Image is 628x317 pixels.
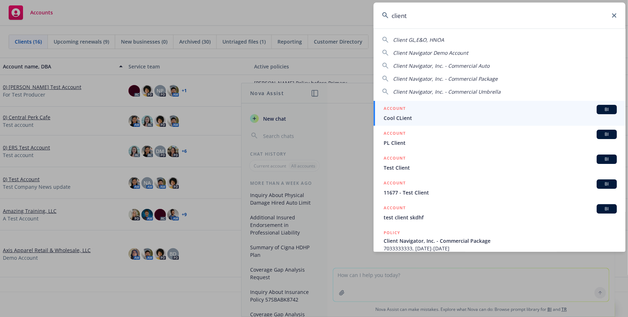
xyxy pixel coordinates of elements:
[384,130,406,138] h5: ACCOUNT
[393,36,444,43] span: Client GL,E&O, HNOA
[374,126,625,151] a: ACCOUNTBIPL Client
[393,88,501,95] span: Client Navigator, Inc. - Commercial Umbrella
[384,229,400,236] h5: POLICY
[374,175,625,200] a: ACCOUNTBI11677 - Test Client
[374,225,625,256] a: POLICYClient Navigator, Inc. - Commercial Package7033333333, [DATE]-[DATE]
[384,189,617,196] span: 11677 - Test Client
[600,181,614,187] span: BI
[600,206,614,212] span: BI
[384,139,617,147] span: PL Client
[384,164,617,171] span: Test Client
[374,3,625,28] input: Search...
[393,49,468,56] span: Client Navigator Demo Account
[374,101,625,126] a: ACCOUNTBICool CLient
[384,214,617,221] span: test client skdhf
[600,106,614,113] span: BI
[384,237,617,245] span: Client Navigator, Inc. - Commercial Package
[384,204,406,213] h5: ACCOUNT
[384,155,406,163] h5: ACCOUNT
[393,75,498,82] span: Client Navigator, Inc. - Commercial Package
[384,105,406,113] h5: ACCOUNT
[374,151,625,175] a: ACCOUNTBITest Client
[384,114,617,122] span: Cool CLient
[600,131,614,138] span: BI
[384,179,406,188] h5: ACCOUNT
[374,200,625,225] a: ACCOUNTBItest client skdhf
[393,62,489,69] span: Client Navigator, Inc. - Commercial Auto
[600,156,614,162] span: BI
[384,245,617,252] span: 7033333333, [DATE]-[DATE]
